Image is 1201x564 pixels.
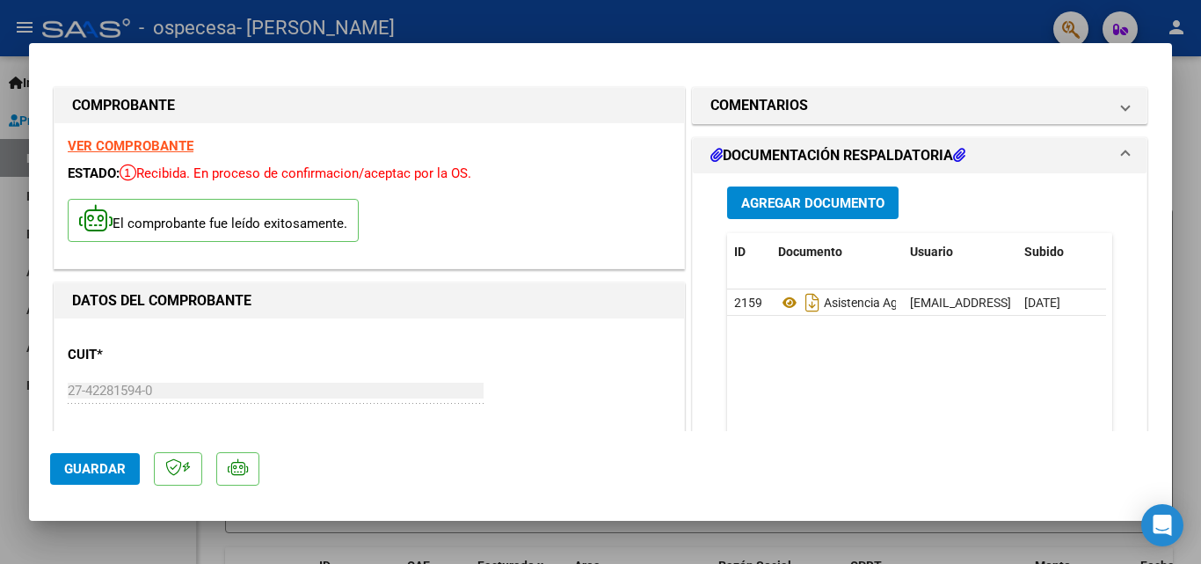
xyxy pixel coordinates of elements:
strong: COMPROBANTE [72,97,175,114]
h1: COMENTARIOS [710,95,808,116]
p: CUIT [68,345,249,365]
datatable-header-cell: Acción [1105,233,1193,271]
div: Open Intercom Messenger [1141,504,1183,546]
span: Documento [778,245,842,259]
datatable-header-cell: Subido [1017,233,1105,271]
datatable-header-cell: Usuario [903,233,1017,271]
h1: DOCUMENTACIÓN RESPALDATORIA [710,145,965,166]
span: Recibida. En proceso de confirmacion/aceptac por la OS. [120,165,471,181]
button: Agregar Documento [727,187,899,219]
div: DOCUMENTACIÓN RESPALDATORIA [693,173,1146,538]
button: Guardar [50,453,140,485]
span: Agregar Documento [741,195,884,211]
span: Usuario [910,245,953,259]
span: Asistencia Agosto [778,296,922,310]
span: 2159 [734,296,762,310]
strong: DATOS DEL COMPROBANTE [72,292,251,309]
span: [DATE] [1024,296,1060,310]
i: Descargar documento [801,289,824,317]
datatable-header-cell: Documento [771,233,903,271]
span: Guardar [64,461,126,477]
span: Subido [1024,245,1064,259]
a: VER COMPROBANTE [68,138,193,154]
datatable-header-cell: ID [727,233,771,271]
p: El comprobante fue leído exitosamente. [68,199,359,242]
mat-expansion-panel-header: COMENTARIOS [693,88,1146,123]
mat-expansion-panel-header: DOCUMENTACIÓN RESPALDATORIA [693,138,1146,173]
span: ESTADO: [68,165,120,181]
span: ID [734,245,746,259]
